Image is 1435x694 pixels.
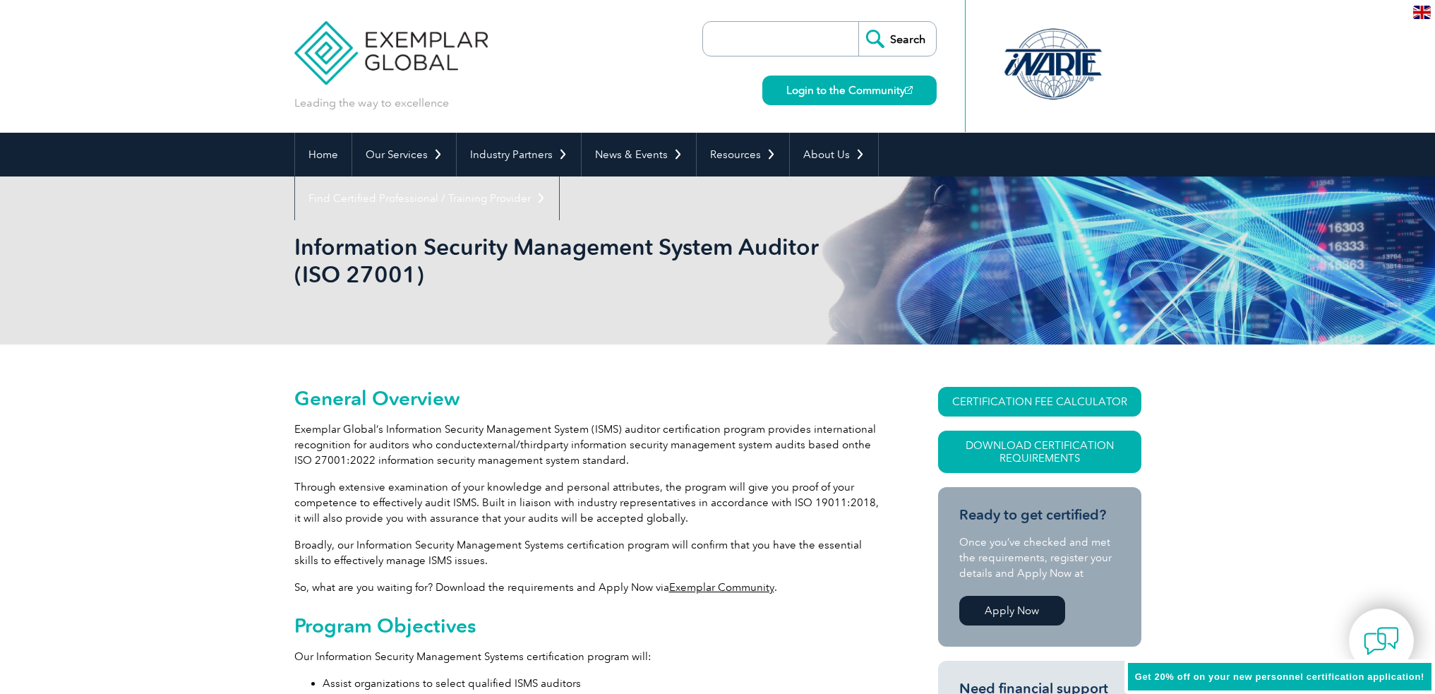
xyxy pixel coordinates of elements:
span: Get 20% off on your new personnel certification application! [1135,671,1424,682]
p: Exemplar Global’s Information Security Management System (ISMS) auditor certification program pro... [294,421,887,468]
li: Assist organizations to select qualified ISMS auditors [323,676,887,691]
p: Broadly, our Information Security Management Systems certification program will confirm that you ... [294,537,887,568]
span: party information security management system audits based on [544,438,855,451]
p: Leading the way to excellence [294,95,449,111]
h2: General Overview [294,387,887,409]
p: So, what are you waiting for? Download the requirements and Apply Now via . [294,580,887,595]
p: Our Information Security Management Systems certification program will: [294,649,887,664]
p: Once you’ve checked and met the requirements, register your details and Apply Now at [959,534,1120,581]
img: open_square.png [905,86,913,94]
a: Home [295,133,352,177]
a: Resources [697,133,789,177]
a: About Us [790,133,878,177]
a: Find Certified Professional / Training Provider [295,177,559,220]
a: Industry Partners [457,133,581,177]
a: Download Certification Requirements [938,431,1141,473]
p: Through extensive examination of your knowledge and personal attributes, the program will give yo... [294,479,887,526]
h1: Information Security Management System Auditor (ISO 27001) [294,233,836,288]
h3: Ready to get certified? [959,506,1120,524]
a: Our Services [352,133,456,177]
h2: Program Objectives [294,614,887,637]
a: Exemplar Community [669,581,774,594]
a: News & Events [582,133,696,177]
span: external/third [476,438,544,451]
img: contact-chat.png [1364,623,1399,659]
a: Apply Now [959,596,1065,626]
input: Search [858,22,936,56]
a: Login to the Community [762,76,937,105]
a: CERTIFICATION FEE CALCULATOR [938,387,1141,417]
img: en [1413,6,1431,19]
